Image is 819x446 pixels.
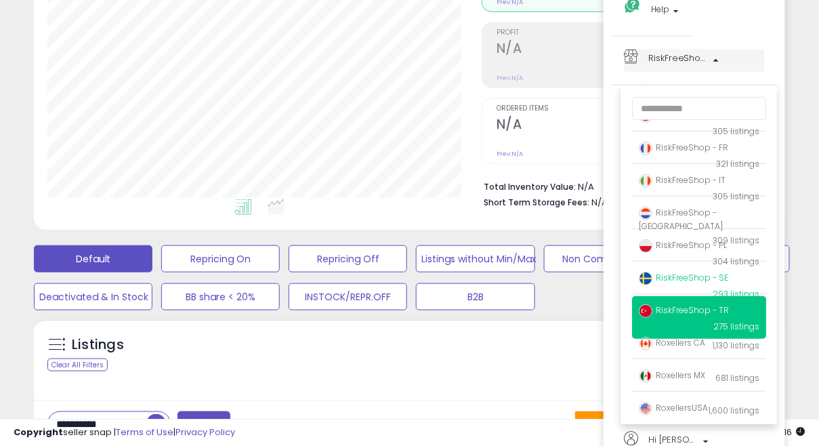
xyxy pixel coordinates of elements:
[289,245,407,272] button: Repricing Off
[544,245,663,272] button: Non Competitive
[639,272,652,285] img: sweden.png
[639,207,652,220] img: netherlands.png
[713,190,759,202] span: 305 listings
[639,337,705,348] span: Roxellers CA
[34,245,152,272] button: Default
[639,337,652,350] img: canada.png
[14,426,235,439] div: seller snap | |
[497,29,619,37] span: Profit
[497,41,619,59] h2: N/A
[484,197,589,208] b: Short Term Storage Fees:
[639,239,652,253] img: poland.png
[715,372,759,384] span: 681 listings
[713,125,759,137] span: 305 listings
[639,142,652,155] img: france.png
[497,150,523,158] small: Prev: N/A
[161,283,280,310] button: BB share < 20%
[709,405,759,416] span: 1,600 listings
[639,142,728,153] span: RiskFreeShop - FR
[575,411,646,434] button: Save View
[497,74,523,82] small: Prev: N/A
[639,402,652,415] img: usa.png
[639,174,726,186] span: RiskFreeShop - IT
[639,304,729,316] span: RiskFreeShop - TR
[639,369,652,383] img: mexico.png
[639,174,652,188] img: italy.png
[713,340,759,351] span: 1,130 listings
[484,178,761,194] li: N/A
[416,245,534,272] button: Listings without Min/Max
[639,402,708,413] span: RoxellersUSA
[497,117,619,135] h2: N/A
[639,239,727,251] span: RiskFreeShop - PL
[639,304,652,318] img: turkey.png
[639,207,723,232] span: RiskFreeShop - [GEOGRAPHIC_DATA]
[713,256,759,267] span: 304 listings
[14,426,63,439] strong: Copyright
[484,181,576,192] b: Total Inventory Value:
[624,1,679,23] a: Help
[72,336,124,354] h5: Listings
[177,411,230,435] button: Filters
[716,158,759,169] span: 321 listings
[47,359,108,371] div: Clear All Filters
[161,245,280,272] button: Repricing On
[713,321,759,332] span: 275 listings
[639,369,705,381] span: Roxellers MX
[591,196,608,209] span: N/A
[713,288,759,300] span: 293 listings
[651,1,669,18] span: Help
[416,283,534,310] button: B2B
[289,283,407,310] button: INSTOCK/REPR.OFF
[175,426,235,439] a: Privacy Policy
[497,105,619,113] span: Ordered Items
[648,49,709,66] span: RiskFreeShop - TR
[639,272,728,283] span: RiskFreeShop - SE
[624,49,765,72] a: RiskFreeShop - TR
[34,283,152,310] button: Deactivated & In Stock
